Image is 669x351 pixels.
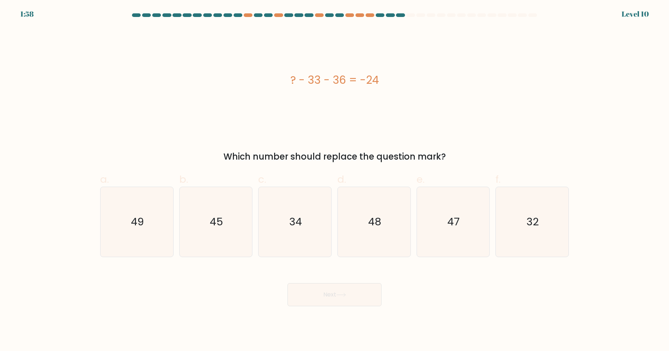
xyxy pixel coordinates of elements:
[417,172,425,186] span: e.
[622,9,649,19] div: Level 10
[210,214,223,229] text: 45
[179,172,188,186] span: b.
[527,214,539,229] text: 32
[105,150,564,163] div: Which number should replace the question mark?
[100,172,109,186] span: a.
[131,214,144,229] text: 49
[20,9,34,19] div: 1:58
[258,172,266,186] span: c.
[337,172,346,186] span: d.
[100,72,569,88] div: ? - 33 - 36 = -24
[448,214,460,229] text: 47
[368,214,381,229] text: 48
[495,172,500,186] span: f.
[287,283,382,306] button: Next
[289,214,302,229] text: 34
